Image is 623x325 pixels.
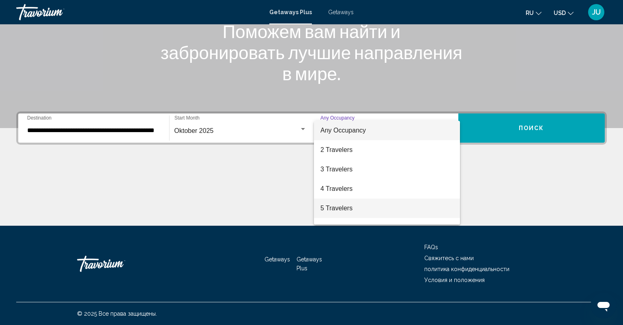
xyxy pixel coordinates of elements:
[320,199,453,218] span: 5 Travelers
[320,179,453,199] span: 4 Travelers
[591,293,617,319] iframe: Schaltfläche zum Öffnen des Messaging-Fensters
[320,160,453,179] span: 3 Travelers
[320,140,453,160] span: 2 Travelers
[320,127,366,134] span: Any Occupancy
[320,218,453,237] span: 6 Travelers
